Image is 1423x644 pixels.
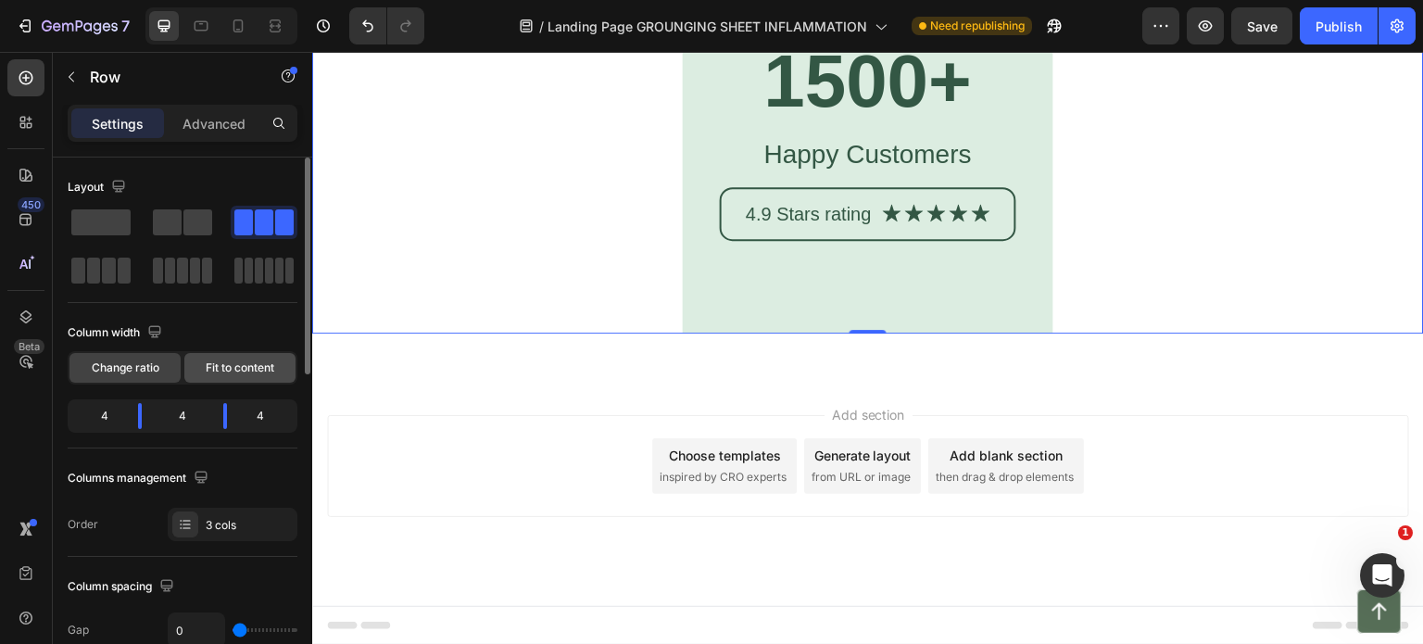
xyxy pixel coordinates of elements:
span: Change ratio [92,360,159,376]
p: 7 [121,15,130,37]
button: Save [1231,7,1292,44]
button: Publish [1300,7,1378,44]
div: Column spacing [68,575,178,600]
span: Need republishing [930,18,1025,34]
div: Columns management [68,466,212,491]
div: 3 cols [206,517,293,534]
span: Landing Page GROUNGING SHEET INFLAMMATION [548,17,867,36]
p: 4.9 Stars rating [434,95,560,120]
div: Layout [68,175,130,200]
div: Beta [14,339,44,354]
span: Save [1247,19,1278,34]
div: Add blank section [637,395,750,414]
iframe: Intercom live chat [1360,553,1404,598]
span: Fit to content [206,360,274,376]
p: Settings [92,114,144,133]
iframe: Design area [312,52,1423,644]
span: Add section [512,353,600,373]
button: 7 [7,7,138,44]
div: Column width [68,321,166,346]
div: Gap [68,622,89,638]
span: then drag & drop elements [623,418,762,435]
div: 450 [18,197,44,212]
span: 1 [1398,525,1413,540]
span: inspired by CRO experts [347,418,474,435]
p: Advanced [183,114,246,133]
div: Choose templates [357,395,469,414]
div: 4 [242,403,294,429]
div: 4 [71,403,123,429]
span: from URL or image [499,418,598,435]
div: Order [68,516,98,533]
div: 4 [157,403,208,429]
div: Undo/Redo [349,7,424,44]
p: Row [90,66,247,88]
span: / [539,17,544,36]
div: Generate layout [502,395,599,414]
div: Publish [1316,17,1362,36]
